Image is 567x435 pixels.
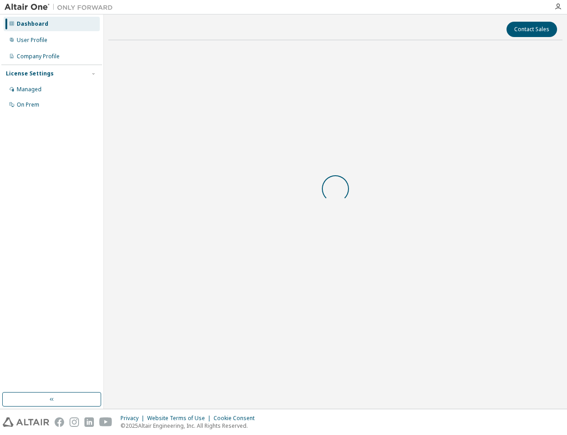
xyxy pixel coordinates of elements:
img: Altair One [5,3,117,12]
div: Company Profile [17,53,60,60]
img: linkedin.svg [84,417,94,427]
img: facebook.svg [55,417,64,427]
div: Cookie Consent [214,415,260,422]
div: Dashboard [17,20,48,28]
div: Website Terms of Use [147,415,214,422]
div: Privacy [121,415,147,422]
div: User Profile [17,37,47,44]
img: altair_logo.svg [3,417,49,427]
img: instagram.svg [70,417,79,427]
p: © 2025 Altair Engineering, Inc. All Rights Reserved. [121,422,260,430]
div: On Prem [17,101,39,108]
div: Managed [17,86,42,93]
img: youtube.svg [99,417,112,427]
div: License Settings [6,70,54,77]
button: Contact Sales [507,22,557,37]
